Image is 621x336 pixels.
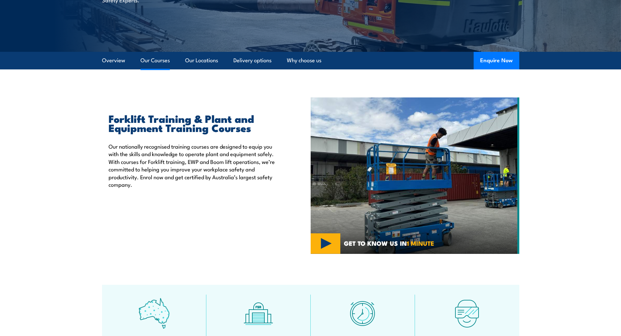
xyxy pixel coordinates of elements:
p: Our nationally recognised training courses are designed to equip you with the skills and knowledg... [109,142,281,188]
a: Delivery options [233,52,272,69]
img: fast-icon [347,298,378,329]
img: facilities-icon [243,298,274,329]
img: Verification of Competency (VOC) for Elevating Work Platform (EWP) Under 11m [311,97,519,254]
img: tech-icon [451,298,482,329]
strong: 1 MINUTE [407,238,434,248]
a: Overview [102,52,125,69]
h2: Forklift Training & Plant and Equipment Training Courses [109,114,281,132]
span: GET TO KNOW US IN [344,240,434,246]
img: auswide-icon [139,298,170,329]
a: Our Courses [140,52,170,69]
button: Enquire Now [474,52,519,69]
a: Our Locations [185,52,218,69]
a: Why choose us [287,52,321,69]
